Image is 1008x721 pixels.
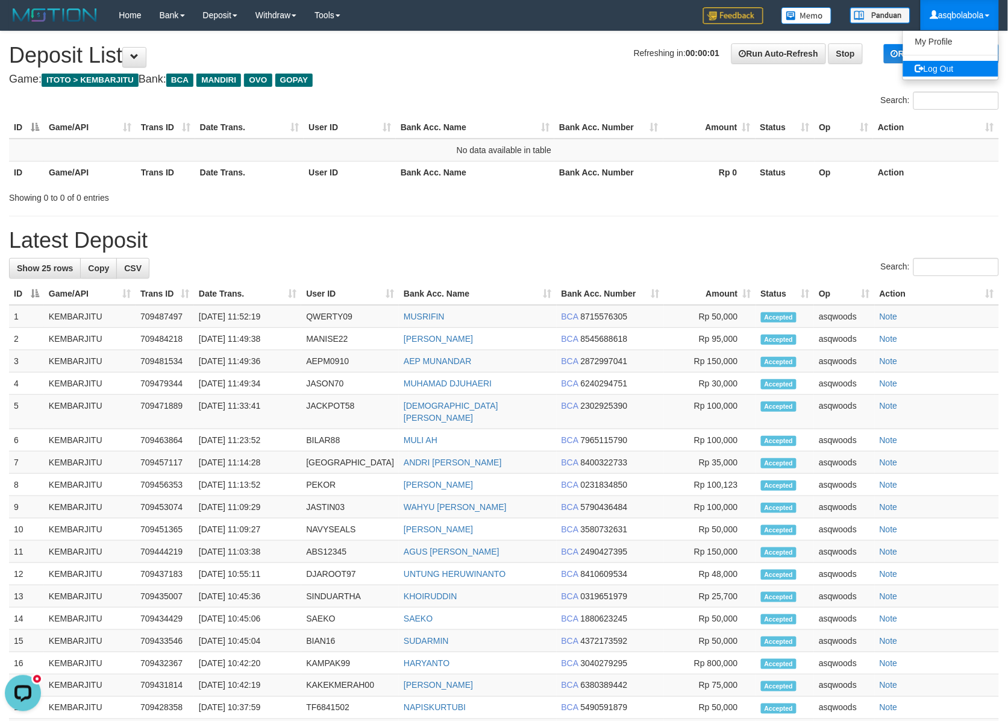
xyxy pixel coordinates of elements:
[562,547,578,556] span: BCA
[703,7,763,24] img: Feedback.jpg
[814,585,875,608] td: asqwoods
[301,585,399,608] td: SINDUARTHA
[44,350,136,373] td: KEMBARJITU
[581,401,628,411] span: Copy 2302925390 to clipboard
[761,570,797,580] span: Accepted
[562,614,578,623] span: BCA
[781,7,832,24] img: Button%20Memo.svg
[664,697,756,719] td: Rp 50,000
[44,429,136,452] td: KEMBARJITU
[9,6,101,24] img: MOTION_logo.png
[44,452,136,474] td: KEMBARJITU
[664,305,756,328] td: Rp 50,000
[880,480,898,490] a: Note
[304,161,396,183] th: User ID
[880,312,898,321] a: Note
[9,350,44,373] td: 3
[244,74,272,87] span: OVO
[136,328,194,350] td: 709484218
[581,614,628,623] span: Copy 1880623245 to clipboard
[814,373,875,395] td: asqwoods
[562,334,578,344] span: BCA
[880,636,898,646] a: Note
[664,452,756,474] td: Rp 35,000
[194,373,301,395] td: [DATE] 11:49:34
[136,697,194,719] td: 709428358
[634,48,719,58] span: Refreshing in:
[44,496,136,518] td: KEMBARJITU
[913,258,999,276] input: Search:
[873,161,999,183] th: Action
[664,328,756,350] td: Rp 95,000
[9,161,44,183] th: ID
[664,429,756,452] td: Rp 100,000
[881,258,999,276] label: Search:
[194,496,301,518] td: [DATE] 11:09:29
[136,395,194,429] td: 709471889
[194,395,301,429] td: [DATE] 11:33:41
[686,48,719,58] strong: 00:00:01
[9,228,999,253] h1: Latest Deposit
[562,480,578,490] span: BCA
[194,474,301,496] td: [DATE] 11:13:52
[136,474,194,496] td: 709456353
[404,502,507,512] a: WAHYU [PERSON_NAME]
[581,658,628,668] span: Copy 3040279295 to clipboard
[136,283,194,305] th: Trans ID: activate to sort column ascending
[301,630,399,652] td: BIAN16
[88,263,109,273] span: Copy
[664,283,756,305] th: Amount: activate to sort column ascending
[581,681,628,690] span: Copy 6380389442 to clipboard
[814,518,875,541] td: asqwoods
[301,373,399,395] td: JASON70
[9,496,44,518] td: 9
[814,328,875,350] td: asqwoods
[301,452,399,474] td: [GEOGRAPHIC_DATA]
[880,547,898,556] a: Note
[44,630,136,652] td: KEMBARJITU
[301,305,399,328] td: QWERTY09
[562,435,578,445] span: BCA
[301,652,399,675] td: KAMPAK99
[301,563,399,585] td: DJAROOT97
[9,258,81,279] a: Show 25 rows
[136,585,194,608] td: 709435007
[663,161,756,183] th: Rp 0
[396,116,554,139] th: Bank Acc. Name: activate to sort column ascending
[194,608,301,630] td: [DATE] 10:45:06
[301,395,399,429] td: JACKPOT58
[44,675,136,697] td: KEMBARJITU
[761,704,797,714] span: Accepted
[581,356,628,366] span: Copy 2872997041 to clipboard
[761,436,797,446] span: Accepted
[9,652,44,675] td: 16
[562,591,578,601] span: BCA
[761,335,797,345] span: Accepted
[761,637,797,647] span: Accepted
[9,395,44,429] td: 5
[562,458,578,467] span: BCA
[136,518,194,541] td: 709451365
[194,452,301,474] td: [DATE] 11:14:28
[194,429,301,452] td: [DATE] 11:23:52
[301,328,399,350] td: MANISE22
[301,518,399,541] td: NAVYSEALS
[761,503,797,513] span: Accepted
[814,541,875,563] td: asqwoods
[875,283,999,305] th: Action: activate to sort column ascending
[562,502,578,512] span: BCA
[404,458,502,467] a: ANDRI [PERSON_NAME]
[731,43,826,64] a: Run Auto-Refresh
[301,697,399,719] td: TF6841502
[136,675,194,697] td: 709431814
[194,675,301,697] td: [DATE] 10:42:19
[44,373,136,395] td: KEMBARJITU
[664,608,756,630] td: Rp 50,000
[42,74,139,87] span: ITOTO > KEMBARJITU
[814,395,875,429] td: asqwoods
[9,74,999,86] h4: Game: Bank:
[761,480,797,491] span: Accepted
[664,630,756,652] td: Rp 50,000
[880,334,898,344] a: Note
[664,350,756,373] td: Rp 150,000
